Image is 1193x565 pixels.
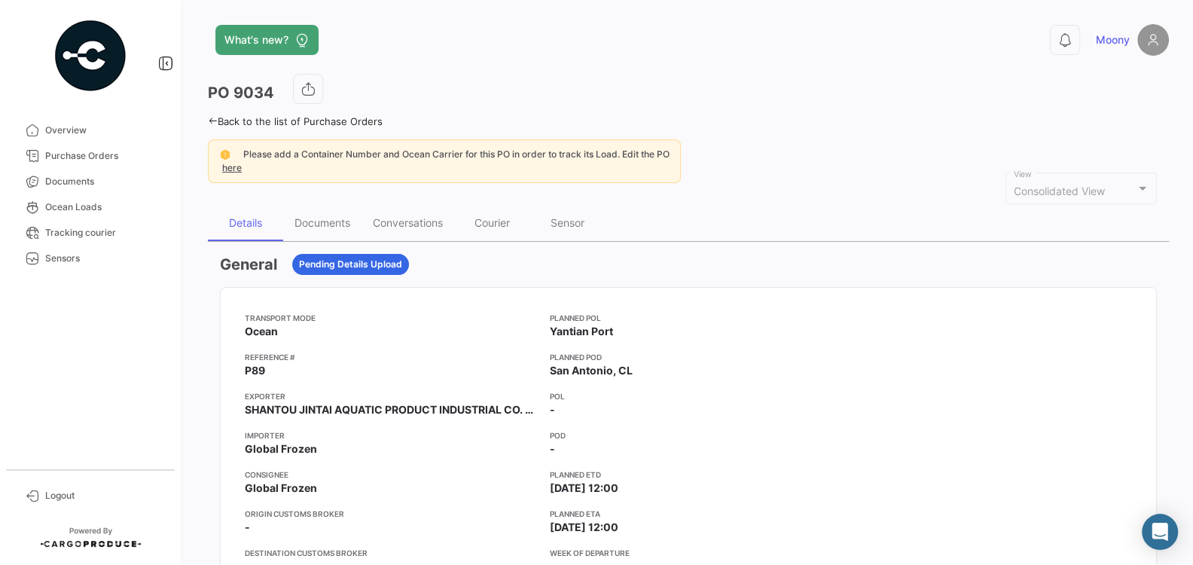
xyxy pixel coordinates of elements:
[12,246,169,271] a: Sensors
[45,226,163,240] span: Tracking courier
[474,216,510,229] div: Courier
[215,25,319,55] button: What's new?
[550,351,835,363] app-card-info-title: Planned POD
[45,252,163,265] span: Sensors
[12,118,169,143] a: Overview
[45,200,163,214] span: Ocean Loads
[294,216,350,229] div: Documents
[45,175,163,188] span: Documents
[12,143,169,169] a: Purchase Orders
[550,520,618,535] span: [DATE] 12:00
[245,402,538,417] span: SHANTOU JINTAI AQUATIC PRODUCT INDUSTRIAL CO. LTD
[245,312,538,324] app-card-info-title: Transport mode
[208,115,383,127] a: Back to the list of Purchase Orders
[550,402,555,417] span: -
[550,481,618,496] span: [DATE] 12:00
[551,216,584,229] div: Sensor
[224,32,288,47] span: What's new?
[12,194,169,220] a: Ocean Loads
[243,148,670,160] span: Please add a Container Number and Ocean Carrier for this PO in order to track its Load. Edit the PO
[550,390,835,402] app-card-info-title: POL
[245,324,278,339] span: Ocean
[1137,24,1169,56] img: placeholder-user.png
[550,508,835,520] app-card-info-title: Planned ETA
[245,508,538,520] app-card-info-title: Origin Customs Broker
[1096,32,1130,47] span: Moony
[45,489,163,502] span: Logout
[299,258,402,271] span: Pending Details Upload
[550,429,835,441] app-card-info-title: POD
[45,149,163,163] span: Purchase Orders
[245,547,538,559] app-card-info-title: Destination Customs Broker
[245,429,538,441] app-card-info-title: Importer
[220,254,277,275] h3: General
[245,351,538,363] app-card-info-title: Reference #
[245,481,317,496] span: Global Frozen
[1014,185,1105,197] span: Consolidated View
[550,441,555,457] span: -
[550,324,613,339] span: Yantian Port
[373,216,443,229] div: Conversations
[53,18,128,93] img: powered-by.png
[45,124,163,137] span: Overview
[550,469,835,481] app-card-info-title: Planned ETD
[550,363,633,378] span: San Antonio, CL
[219,162,245,173] a: here
[1142,514,1178,550] div: Abrir Intercom Messenger
[245,520,250,535] span: -
[550,547,835,559] app-card-info-title: Week of departure
[550,312,835,324] app-card-info-title: Planned POL
[12,169,169,194] a: Documents
[245,363,265,378] span: P89
[245,390,538,402] app-card-info-title: Exporter
[229,216,262,229] div: Details
[208,82,274,103] h3: PO 9034
[12,220,169,246] a: Tracking courier
[245,441,317,457] span: Global Frozen
[245,469,538,481] app-card-info-title: Consignee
